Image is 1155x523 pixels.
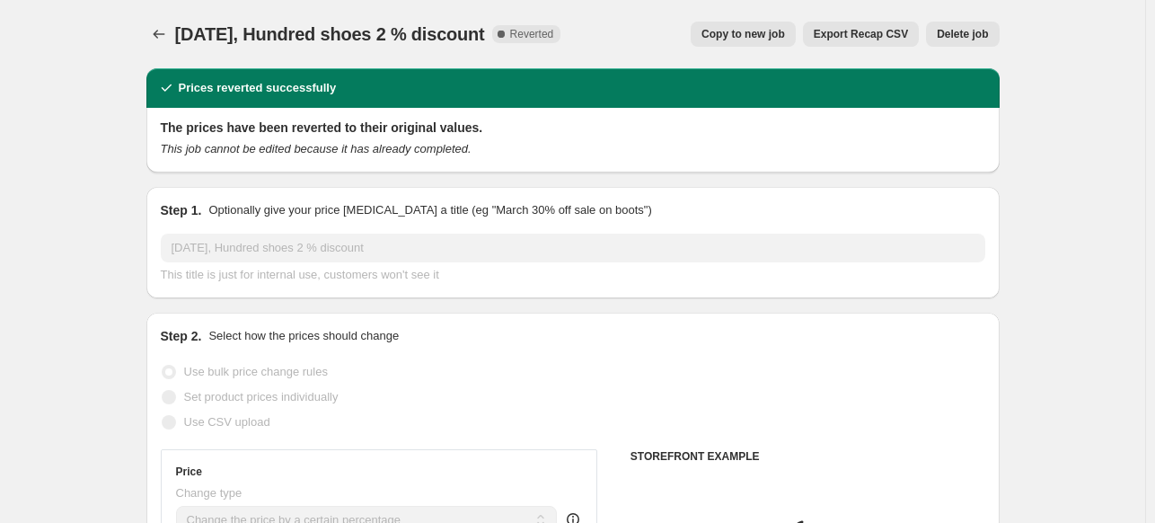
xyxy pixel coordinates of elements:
[161,327,202,345] h2: Step 2.
[814,27,908,41] span: Export Recap CSV
[146,22,172,47] button: Price change jobs
[161,201,202,219] h2: Step 1.
[803,22,919,47] button: Export Recap CSV
[691,22,796,47] button: Copy to new job
[161,119,985,137] h2: The prices have been reverted to their original values.
[176,486,242,500] span: Change type
[179,79,337,97] h2: Prices reverted successfully
[630,449,985,464] h6: STOREFRONT EXAMPLE
[208,201,651,219] p: Optionally give your price [MEDICAL_DATA] a title (eg "March 30% off sale on boots")
[176,465,202,479] h3: Price
[161,142,472,155] i: This job cannot be edited because it has already completed.
[926,22,999,47] button: Delete job
[161,268,439,281] span: This title is just for internal use, customers won't see it
[184,415,270,429] span: Use CSV upload
[161,234,985,262] input: 30% off holiday sale
[937,27,988,41] span: Delete job
[184,390,339,403] span: Set product prices individually
[510,27,554,41] span: Reverted
[175,24,485,44] span: [DATE], Hundred shoes 2 % discount
[184,365,328,378] span: Use bulk price change rules
[208,327,399,345] p: Select how the prices should change
[701,27,785,41] span: Copy to new job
